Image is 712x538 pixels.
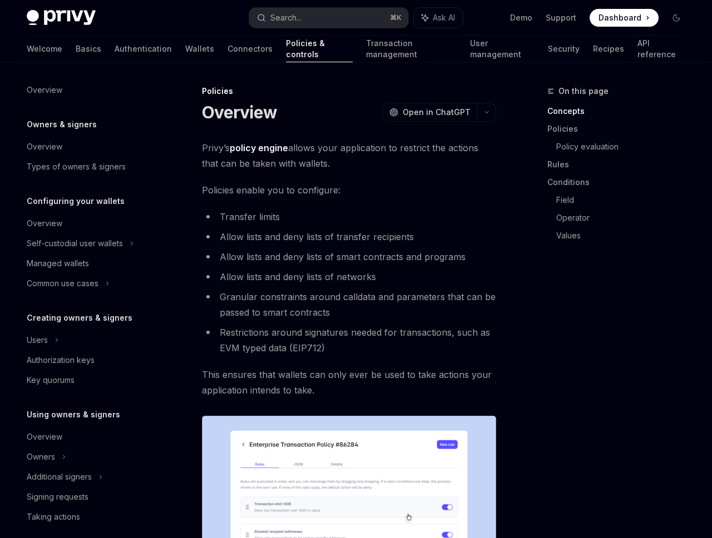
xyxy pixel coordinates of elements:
[593,36,624,62] a: Recipes
[27,217,62,230] div: Overview
[27,160,126,173] div: Types of owners & signers
[637,36,685,62] a: API reference
[230,142,288,153] strong: policy engine
[202,325,496,356] li: Restrictions around signatures needed for transactions, such as EVM typed data (EIP712)
[18,213,160,233] a: Overview
[202,140,496,171] span: Privy’s allows your application to restrict the actions that can be taken with wallets.
[18,507,160,527] a: Taking actions
[27,373,75,387] div: Key quorums
[27,353,95,367] div: Authorization keys
[590,9,659,27] a: Dashboard
[547,102,694,120] a: Concepts
[547,120,694,138] a: Policies
[18,157,160,177] a: Types of owners & signers
[556,209,694,227] a: Operator
[548,36,580,62] a: Security
[27,450,55,464] div: Owners
[470,36,535,62] a: User management
[27,490,88,504] div: Signing requests
[202,102,277,122] h1: Overview
[18,80,160,100] a: Overview
[27,408,120,421] h5: Using owners & signers
[390,13,402,22] span: ⌘ K
[667,9,685,27] button: Toggle dark mode
[547,156,694,173] a: Rules
[27,118,97,131] h5: Owners & signers
[510,12,532,23] a: Demo
[27,10,96,26] img: dark logo
[249,8,408,28] button: Search...⌘K
[546,12,576,23] a: Support
[202,249,496,265] li: Allow lists and deny lists of smart contracts and programs
[18,350,160,370] a: Authorization keys
[27,510,80,524] div: Taking actions
[76,36,101,62] a: Basics
[18,487,160,507] a: Signing requests
[202,182,496,198] span: Policies enable you to configure:
[27,195,125,208] h5: Configuring your wallets
[270,11,301,24] div: Search...
[27,311,132,325] h5: Creating owners & signers
[558,84,609,98] span: On this page
[115,36,172,62] a: Authentication
[403,107,471,118] span: Open in ChatGPT
[27,257,89,270] div: Managed wallets
[27,277,98,290] div: Common use cases
[27,333,48,347] div: Users
[382,103,477,122] button: Open in ChatGPT
[27,237,123,250] div: Self-custodial user wallets
[202,209,496,225] li: Transfer limits
[18,137,160,157] a: Overview
[433,12,455,23] span: Ask AI
[185,36,214,62] a: Wallets
[286,36,353,62] a: Policies & controls
[202,229,496,245] li: Allow lists and deny lists of transfer recipients
[547,173,694,191] a: Conditions
[27,430,62,444] div: Overview
[366,36,457,62] a: Transaction management
[202,289,496,320] li: Granular constraints around calldata and parameters that can be passed to smart contracts
[202,86,496,97] div: Policies
[556,227,694,245] a: Values
[27,470,92,484] div: Additional signers
[414,8,463,28] button: Ask AI
[27,36,62,62] a: Welcome
[18,370,160,390] a: Key quorums
[228,36,273,62] a: Connectors
[27,140,62,153] div: Overview
[599,12,641,23] span: Dashboard
[556,138,694,156] a: Policy evaluation
[27,83,62,97] div: Overview
[18,427,160,447] a: Overview
[202,269,496,285] li: Allow lists and deny lists of networks
[202,367,496,398] span: This ensures that wallets can only ever be used to take actions your application intends to take.
[556,191,694,209] a: Field
[18,253,160,273] a: Managed wallets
